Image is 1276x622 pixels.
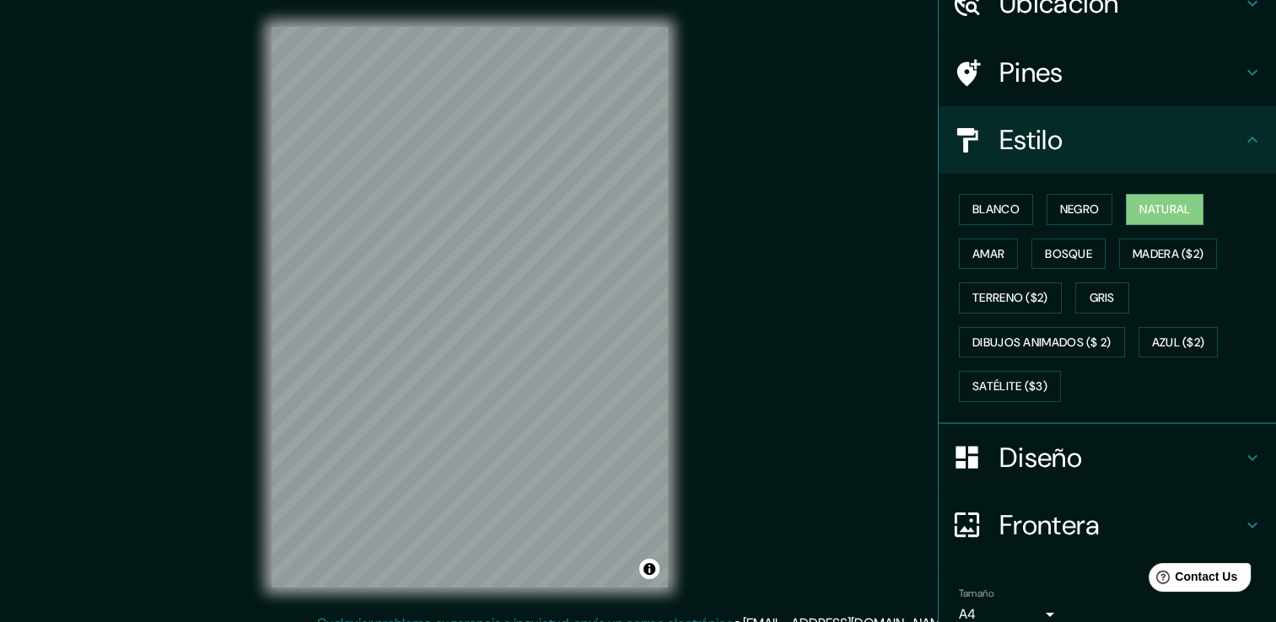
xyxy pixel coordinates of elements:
[999,508,1242,542] h4: Frontera
[959,371,1061,402] button: Satélite ($3)
[959,586,993,600] label: Tamaño
[999,441,1242,475] h4: Diseño
[939,106,1276,174] div: Estilo
[972,287,1048,308] font: Terreno ($2)
[1139,327,1219,358] button: Azul ($2)
[1152,332,1205,353] font: Azul ($2)
[1031,239,1106,270] button: Bosque
[1139,199,1190,220] font: Natural
[1060,199,1100,220] font: Negro
[972,199,1020,220] font: Blanco
[959,194,1033,225] button: Blanco
[1119,239,1217,270] button: Madera ($2)
[1126,194,1203,225] button: Natural
[939,39,1276,106] div: Pines
[939,424,1276,491] div: Diseño
[959,327,1125,358] button: Dibujos animados ($ 2)
[959,282,1062,314] button: Terreno ($2)
[999,56,1242,89] h4: Pines
[639,559,660,579] button: Alternar atribución
[972,332,1112,353] font: Dibujos animados ($ 2)
[972,244,1004,265] font: Amar
[959,239,1018,270] button: Amar
[972,376,1047,397] font: Satélite ($3)
[1047,194,1113,225] button: Negro
[1045,244,1092,265] font: Bosque
[1133,244,1203,265] font: Madera ($2)
[1075,282,1129,314] button: Gris
[939,491,1276,559] div: Frontera
[999,123,1242,157] h4: Estilo
[1090,287,1115,308] font: Gris
[1126,556,1257,603] iframe: Help widget launcher
[272,27,668,587] canvas: Mapa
